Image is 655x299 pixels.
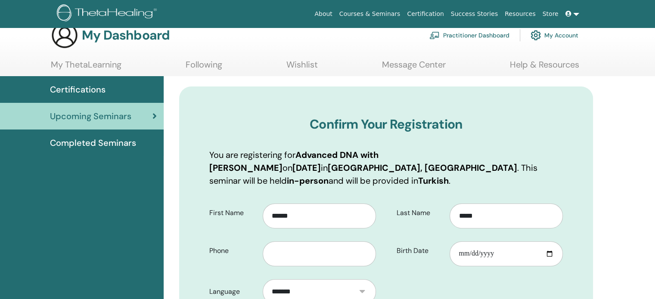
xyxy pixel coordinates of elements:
h3: Confirm Your Registration [209,117,563,132]
b: in-person [287,175,329,186]
label: Phone [203,243,263,259]
a: Store [539,6,562,22]
a: Success Stories [447,6,501,22]
img: generic-user-icon.jpg [51,22,78,49]
b: [DATE] [292,162,321,173]
a: Practitioner Dashboard [429,26,509,45]
label: Last Name [390,205,450,221]
a: Message Center [382,59,446,76]
a: My Account [531,26,578,45]
a: Resources [501,6,539,22]
a: About [311,6,335,22]
span: Completed Seminars [50,136,136,149]
img: chalkboard-teacher.svg [429,31,440,39]
span: Certifications [50,83,106,96]
a: Certification [404,6,447,22]
p: You are registering for on in . This seminar will be held and will be provided in . [209,148,563,187]
img: logo.png [57,4,160,24]
label: Birth Date [390,243,450,259]
label: First Name [203,205,263,221]
b: [GEOGRAPHIC_DATA], [GEOGRAPHIC_DATA] [328,162,517,173]
b: Turkish [418,175,449,186]
img: cog.svg [531,28,541,43]
a: Help & Resources [510,59,579,76]
a: Courses & Seminars [336,6,404,22]
a: Wishlist [286,59,318,76]
a: My ThetaLearning [51,59,121,76]
span: Upcoming Seminars [50,110,131,123]
h3: My Dashboard [82,28,170,43]
a: Following [186,59,222,76]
